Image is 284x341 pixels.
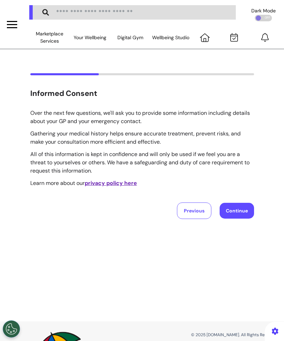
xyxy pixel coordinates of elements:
[85,179,137,187] a: privacy policy here
[70,30,111,45] div: Your Wellbeing
[3,320,20,338] button: Open Preferences
[30,150,254,175] p: All of this information is kept in confidence and will only be used if we feel you are a threat t...
[30,179,254,187] p: Learn more about our
[251,8,276,13] div: Dark Mode
[29,30,70,45] div: Marketplace Services
[30,109,254,125] p: Over the next few questions, we'll ask you to provide some information including details about yo...
[30,89,254,98] h2: Informed Consent
[110,30,151,45] div: Digital Gym
[151,30,191,45] div: Wellbeing Studio
[147,332,279,338] p: © 2025 [DOMAIN_NAME]. All Rights Reserved.
[220,203,254,219] button: Continue
[255,15,272,21] div: OFF
[177,202,211,219] button: Previous
[30,130,254,146] p: Gathering your medical history helps ensure accurate treatment, prevent risks, and make your cons...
